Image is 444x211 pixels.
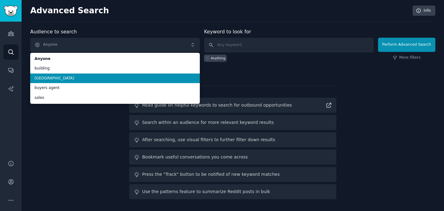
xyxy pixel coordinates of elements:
div: Use the patterns feature to summarize Reddit posts in bulk [142,188,270,195]
div: After searching, use visual filters to further filter down results [142,137,275,143]
button: Anyone [30,38,200,52]
span: building [35,66,195,71]
img: GummySearch logo [4,6,18,16]
div: Read guide on helpful keywords to search for outbound opportunities [142,102,292,108]
h2: Advanced Search [30,6,409,16]
div: Anything [211,56,225,60]
a: Info [413,6,435,16]
input: Any keyword [204,38,374,53]
ul: Anyone [30,53,200,104]
span: buyers agent [35,85,195,91]
div: Press the "Track" button to be notified of new keyword matches [142,171,280,178]
a: More filters [393,55,421,61]
span: Anyone [35,56,195,62]
button: Perform Advanced Search [378,38,435,52]
div: Bookmark useful conversations you come across [142,154,248,160]
span: sales [35,95,195,101]
label: Keyword to look for [204,29,251,35]
label: Audience to search [30,29,77,35]
div: Search within an audience for more relevant keyword results [142,119,274,126]
span: [GEOGRAPHIC_DATA] [35,76,195,81]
